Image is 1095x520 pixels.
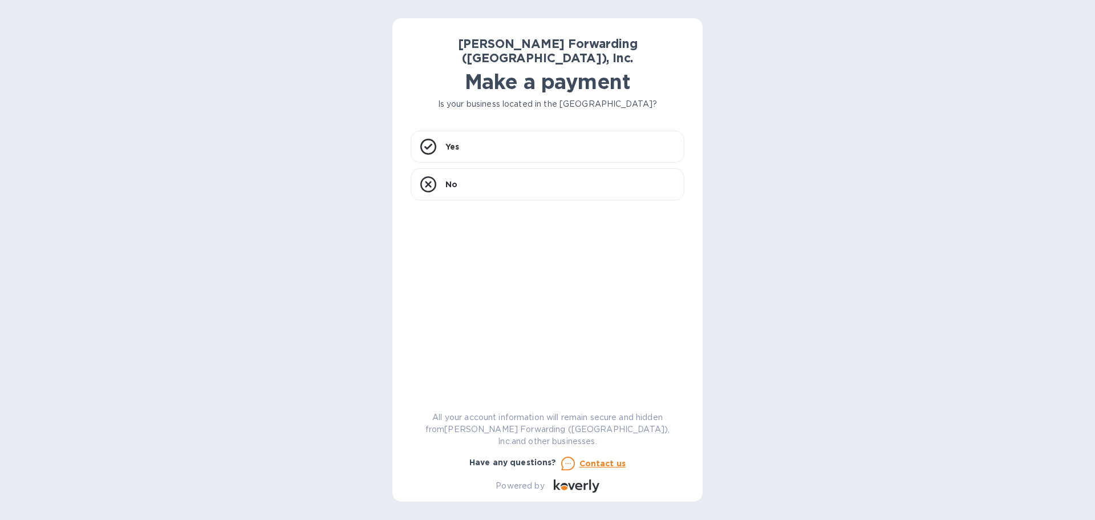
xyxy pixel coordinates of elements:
b: [PERSON_NAME] Forwarding ([GEOGRAPHIC_DATA]), Inc. [458,37,638,65]
p: Yes [445,141,459,152]
h1: Make a payment [411,70,684,94]
p: Powered by [496,480,544,492]
b: Have any questions? [469,458,557,467]
p: All your account information will remain secure and hidden from [PERSON_NAME] Forwarding ([GEOGRA... [411,412,684,448]
p: No [445,179,457,190]
u: Contact us [579,459,626,468]
p: Is your business located in the [GEOGRAPHIC_DATA]? [411,98,684,110]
